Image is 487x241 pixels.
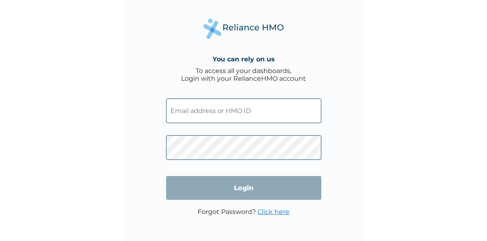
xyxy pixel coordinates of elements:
p: Forgot Password? [198,208,289,216]
input: Email address or HMO ID [166,98,321,123]
a: Click here [257,208,289,216]
img: Reliance Health's Logo [203,19,284,39]
h4: You can rely on us [213,55,275,63]
input: Login [166,176,321,200]
div: To access all your dashboards, Login with your RelianceHMO account [181,67,306,82]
